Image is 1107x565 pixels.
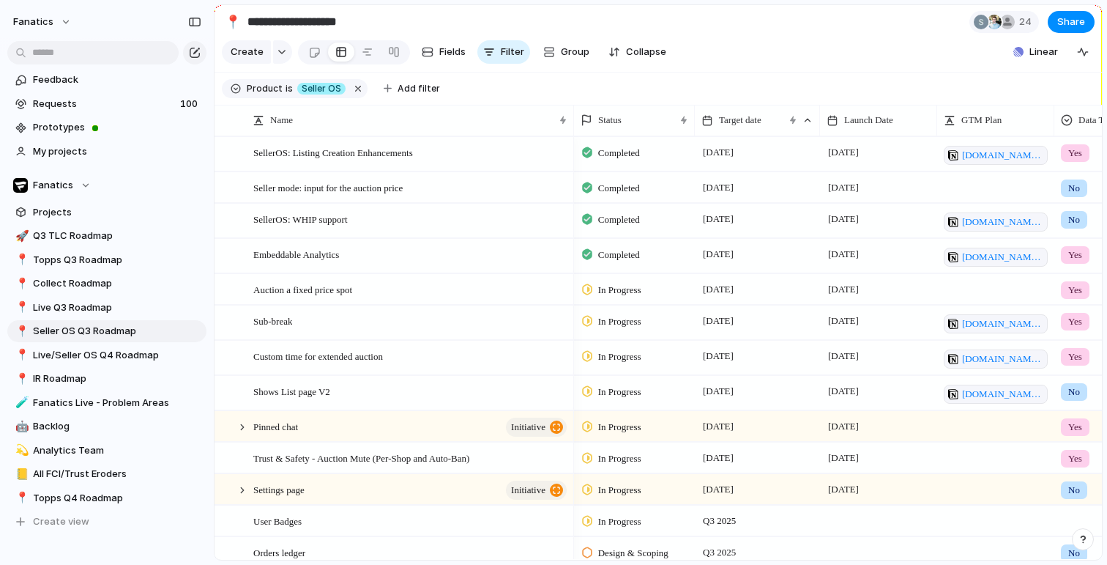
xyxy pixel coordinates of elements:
[33,324,201,339] span: Seller OS Q3 Roadmap
[603,40,672,64] button: Collapse
[33,253,201,267] span: Topps Q3 Roadmap
[253,312,292,329] span: Sub-break
[15,371,26,388] div: 📍
[7,297,206,319] a: 📍Live Q3 Roadmap
[1068,314,1082,329] span: Yes
[1068,483,1080,498] span: No
[7,202,206,224] a: Projects
[1019,15,1036,29] span: 24
[302,82,341,95] span: Seller OS
[699,144,737,161] span: [DATE]
[15,347,26,363] div: 📍
[1068,146,1082,160] span: Yes
[598,483,641,498] span: In Progress
[13,276,28,291] button: 📍
[699,281,737,298] span: [DATE]
[33,372,201,386] span: IR Roadmap
[699,544,739,561] span: Q3 2025
[33,443,201,458] span: Analytics Team
[511,480,545,501] span: initiative
[13,372,28,386] button: 📍
[944,248,1048,267] a: [DOMAIN_NAME][URL]
[253,512,302,529] span: User Badges
[824,347,862,365] span: [DATE]
[286,82,293,95] span: is
[33,120,201,135] span: Prototypes
[7,225,206,247] div: 🚀Q3 TLC Roadmap
[33,467,201,481] span: All FCI/Trust Eroders
[7,93,206,115] a: Requests100
[253,210,348,227] span: SellerOS: WHIP support
[598,248,640,262] span: Completed
[13,419,28,434] button: 🤖
[944,146,1048,165] a: [DOMAIN_NAME][URL]
[598,283,641,298] span: In Progress
[13,15,53,29] span: fanatics
[15,228,26,245] div: 🚀
[719,113,761,128] span: Target date
[33,348,201,363] span: Live/Seller OS Q4 Roadmap
[225,12,241,32] div: 📍
[33,419,201,434] span: Backlog
[824,144,862,161] span: [DATE]
[962,317,1043,331] span: [DOMAIN_NAME][URL]
[270,113,293,128] span: Name
[7,249,206,271] a: 📍Topps Q3 Roadmap
[439,45,466,59] span: Fields
[15,299,26,316] div: 📍
[699,179,737,196] span: [DATE]
[33,514,89,529] span: Create view
[844,113,893,128] span: Launch Date
[253,418,298,435] span: Pinned chat
[7,416,206,437] a: 🤖Backlog
[1068,350,1082,364] span: Yes
[536,40,597,64] button: Group
[7,368,206,390] a: 📍IR Roadmap
[598,420,641,435] span: In Progress
[253,144,413,160] span: SellerOS: Listing Creation Enhancements
[699,383,737,400] span: [DATE]
[961,113,1002,128] span: GTM Plan
[180,97,201,111] span: 100
[253,383,330,399] span: Shows List page V2
[824,245,862,263] span: [DATE]
[253,347,383,364] span: Custom time for extended auction
[231,45,264,59] span: Create
[944,350,1048,369] a: [DOMAIN_NAME][URL]
[253,245,339,262] span: Embeddable Analytics
[506,418,567,437] button: initiative
[15,323,26,340] div: 📍
[13,443,28,458] button: 💫
[598,146,640,160] span: Completed
[33,97,176,111] span: Requests
[33,178,73,193] span: Fanatics
[7,487,206,509] div: 📍Topps Q4 Roadmap
[7,10,79,34] button: fanatics
[824,418,862,435] span: [DATE]
[33,300,201,315] span: Live Q3 Roadmap
[962,352,1043,366] span: [DOMAIN_NAME][URL]
[13,324,28,339] button: 📍
[699,512,739,530] span: Q3 2025
[416,40,471,64] button: Fields
[33,73,201,87] span: Feedback
[294,81,348,97] button: Seller OS
[15,418,26,435] div: 🤖
[1068,546,1080,561] span: No
[15,490,26,506] div: 📍
[7,141,206,163] a: My projects
[699,347,737,365] span: [DATE]
[33,491,201,506] span: Topps Q4 Roadmap
[7,463,206,485] div: 📒All FCI/Trust Eroders
[699,449,737,467] span: [DATE]
[1068,248,1082,262] span: Yes
[13,467,28,481] button: 📒
[253,481,305,498] span: Settings page
[15,442,26,459] div: 💫
[33,396,201,410] span: Fanatics Live - Problem Areas
[7,344,206,366] a: 📍Live/Seller OS Q4 Roadmap
[824,179,862,196] span: [DATE]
